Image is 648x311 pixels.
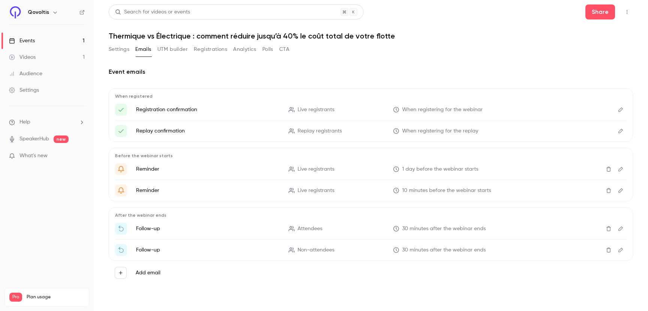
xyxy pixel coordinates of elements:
[603,223,615,235] button: Delete
[615,185,627,196] button: Edit
[157,43,188,55] button: UTM builder
[19,118,30,126] span: Help
[233,43,256,55] button: Analytics
[402,225,486,233] span: 30 minutes after the webinar ends
[115,8,190,16] div: Search for videos or events
[402,127,478,135] span: When registering for the replay
[115,185,627,196] li: {{ event_name }} est sur le point de commencer en direct
[136,269,160,277] label: Add email
[136,225,280,232] p: Follow-up
[603,185,615,196] button: Delete
[136,187,280,194] p: Reminder
[298,106,334,114] span: Live registrants
[9,118,85,126] li: help-dropdown-opener
[615,163,627,175] button: Edit
[298,246,334,254] span: Non-attendees
[585,4,615,19] button: Share
[9,54,36,61] div: Videos
[9,86,39,94] div: Settings
[298,225,322,233] span: Attendees
[603,163,615,175] button: Delete
[136,165,280,173] p: Reminder
[402,246,486,254] span: 30 minutes after the webinar ends
[9,6,21,18] img: Qovoltis
[615,244,627,256] button: Edit
[28,9,49,16] h6: Qovoltis
[115,93,627,99] p: When registered
[615,104,627,116] button: Edit
[19,152,48,160] span: What's new
[402,106,483,114] span: When registering for the webinar
[115,212,627,218] p: After the webinar ends
[115,125,627,137] li: Voici votre lien d’accès à {{ event_name }}!
[115,104,627,116] li: Voici votre lien d’accès à {{ event_name }}!
[27,294,84,300] span: Plan usage
[115,153,627,159] p: Before the webinar starts
[262,43,273,55] button: Polls
[279,43,289,55] button: CTA
[136,127,280,135] p: Replay confirmation
[115,244,627,256] li: Regardez le replay de {{ event_name }}
[194,43,227,55] button: Registrations
[402,165,478,173] span: 1 day before the webinar starts
[109,67,633,76] h2: Event emails
[135,43,151,55] button: Emails
[76,153,85,159] iframe: Noticeable Trigger
[298,127,342,135] span: Replay registrants
[402,187,491,195] span: 10 minutes before the webinar starts
[109,43,129,55] button: Settings
[109,31,633,40] h1: Thermique vs Électrique : comment réduire jusqu’à 40% le coût total de votre flotte
[9,293,22,302] span: Pro
[19,135,49,143] a: SpeakerHub
[615,125,627,137] button: Edit
[603,244,615,256] button: Delete
[615,223,627,235] button: Edit
[298,165,334,173] span: Live registrants
[9,37,35,45] div: Events
[9,70,42,77] div: Audience
[115,163,627,175] li: Préparez-vous pour '{{ event_name }}' demain
[136,246,280,254] p: Follow-up
[136,106,280,113] p: Registration confirmation
[115,223,627,235] li: Merci d’avoir assisté à {{ event_name }}
[298,187,334,195] span: Live registrants
[54,135,69,143] span: new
